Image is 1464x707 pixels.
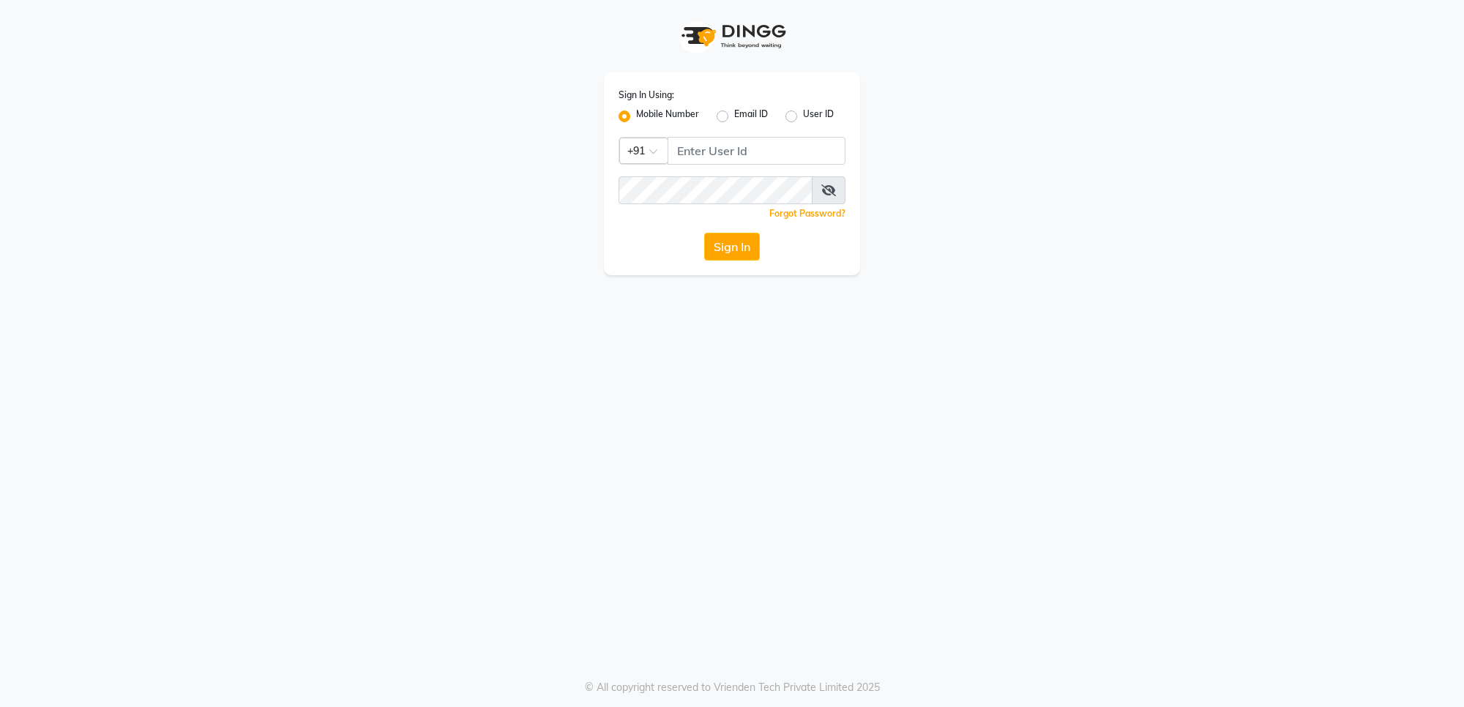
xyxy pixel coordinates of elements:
label: Mobile Number [636,108,699,125]
input: Username [668,137,845,165]
label: User ID [803,108,834,125]
label: Email ID [734,108,768,125]
button: Sign In [704,233,760,261]
img: logo1.svg [673,15,791,58]
a: Forgot Password? [769,208,845,219]
label: Sign In Using: [619,89,674,102]
input: Username [619,176,813,204]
